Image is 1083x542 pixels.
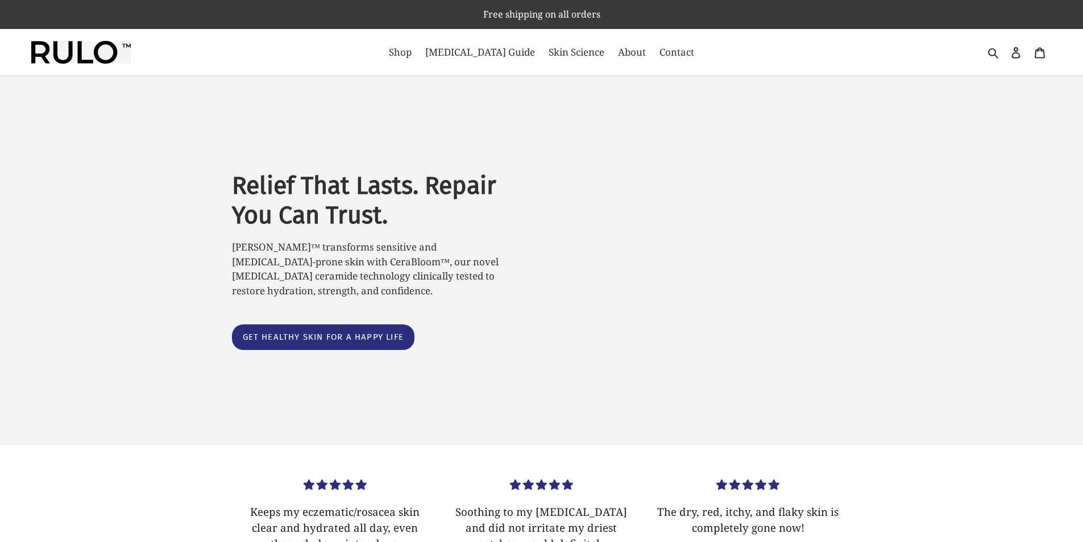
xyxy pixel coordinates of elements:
[618,45,646,59] span: About
[31,41,131,64] img: Rulo™ Skin
[510,477,573,491] span: 5.00 stars
[425,45,535,59] span: [MEDICAL_DATA] Guide
[654,43,700,61] a: Contact
[420,43,541,61] a: [MEDICAL_DATA] Guide
[232,324,415,350] a: Get healthy skin for a happy life: Catalog
[612,43,652,61] a: About
[232,240,522,298] p: [PERSON_NAME]™ transforms sensitive and [MEDICAL_DATA]-prone skin with CeraBloom™, our novel [MED...
[549,45,604,59] span: Skin Science
[1,1,1082,27] p: Free shipping on all orders
[716,477,779,491] span: 5.00 stars
[543,43,610,61] a: Skin Science
[383,43,417,61] a: Shop
[304,477,367,491] span: 5.00 stars
[659,45,694,59] span: Contact
[232,171,522,230] h2: Relief That Lasts. Repair You Can Trust.
[653,504,843,536] p: The dry, red, itchy, and flaky skin is completely gone now!
[389,45,412,59] span: Shop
